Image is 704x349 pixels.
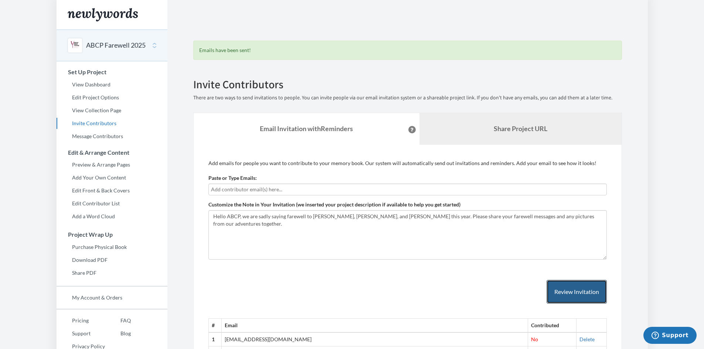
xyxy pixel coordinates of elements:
img: Newlywords logo [68,8,138,21]
a: Delete [579,336,595,342]
h3: Set Up Project [57,69,167,75]
td: [EMAIL_ADDRESS][DOMAIN_NAME] [221,332,528,346]
th: 1 [208,332,221,346]
h2: Invite Contributors [193,78,622,90]
iframe: Opens a widget where you can chat to one of our agents [643,327,697,345]
h3: Project Wrap Up [57,231,167,238]
p: There are two ways to send invitations to people. You can invite people via our email invitation ... [193,94,622,102]
strong: Email Invitation with Reminders [260,124,353,133]
a: View Dashboard [57,79,167,90]
a: Download PDF [57,254,167,266]
a: Edit Contributor List [57,198,167,209]
span: No [531,336,538,342]
a: Blog [105,328,131,339]
p: Add emails for people you want to contribute to your memory book. Our system will automatically s... [208,160,607,167]
textarea: Hello ABCP, we are sadly saying farewell to [PERSON_NAME], [PERSON_NAME], and [PERSON_NAME] this ... [208,210,607,260]
th: Email [221,319,528,332]
a: Share PDF [57,267,167,278]
a: My Account & Orders [57,292,167,303]
a: Preview & Arrange Pages [57,159,167,170]
a: FAQ [105,315,131,326]
a: Add a Word Cloud [57,211,167,222]
label: Paste or Type Emails: [208,174,257,182]
th: Contributed [528,319,577,332]
h3: Edit & Arrange Content [57,149,167,156]
button: ABCP Farewell 2025 [86,41,146,50]
a: View Collection Page [57,105,167,116]
div: Emails have been sent! [193,41,622,60]
th: # [208,319,221,332]
a: Add Your Own Content [57,172,167,183]
a: Purchase Physical Book [57,242,167,253]
label: Customize the Note in Your Invitation (we inserted your project description if available to help ... [208,201,460,208]
a: Pricing [57,315,105,326]
a: Support [57,328,105,339]
b: Share Project URL [494,124,547,133]
a: Invite Contributors [57,118,167,129]
a: Edit Project Options [57,92,167,103]
a: Edit Front & Back Covers [57,185,167,196]
a: Message Contributors [57,131,167,142]
button: Review Invitation [547,280,607,304]
input: Add contributor email(s) here... [211,185,604,194]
